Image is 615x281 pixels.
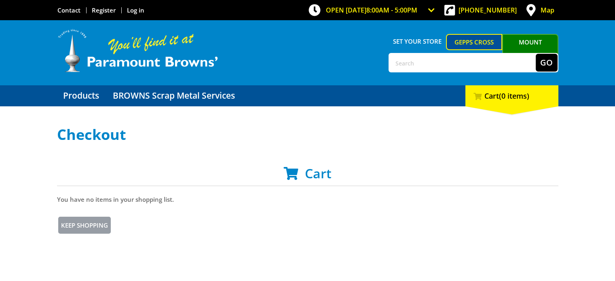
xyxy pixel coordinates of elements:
[57,127,558,143] h1: Checkout
[57,216,112,235] a: Keep Shopping
[502,34,558,65] a: Mount [PERSON_NAME]
[57,85,105,106] a: Go to the Products page
[465,85,558,106] div: Cart
[499,91,529,101] span: (0 items)
[536,54,558,72] button: Go
[92,6,116,14] a: Go to the registration page
[127,6,144,14] a: Log in
[57,194,558,204] p: You have no items in your shopping list.
[389,54,536,72] input: Search
[446,34,502,50] a: Gepps Cross
[57,6,80,14] a: Go to the Contact page
[366,6,417,15] span: 8:00am - 5:00pm
[389,34,446,49] span: Set your store
[107,85,241,106] a: Go to the BROWNS Scrap Metal Services page
[57,28,219,73] img: Paramount Browns'
[326,6,417,15] span: OPEN [DATE]
[305,165,332,182] span: Cart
